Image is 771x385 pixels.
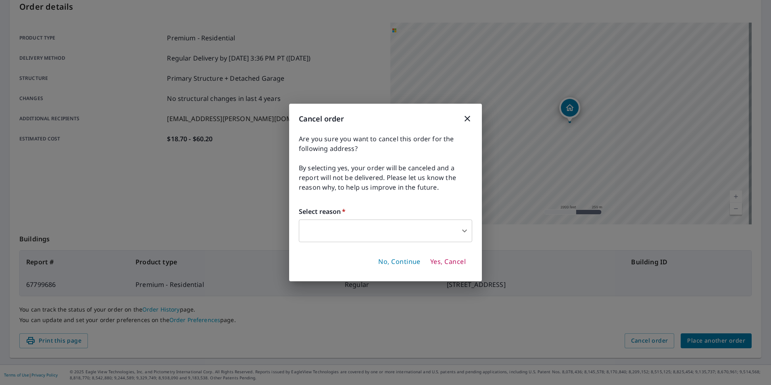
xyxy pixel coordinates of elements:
[299,113,472,124] h3: Cancel order
[378,257,421,266] span: No, Continue
[427,255,469,269] button: Yes, Cancel
[430,257,466,266] span: Yes, Cancel
[375,255,424,269] button: No, Continue
[299,207,472,216] label: Select reason
[299,134,472,153] span: Are you sure you want to cancel this order for the following address?
[299,163,472,192] span: By selecting yes, your order will be canceled and a report will not be delivered. Please let us k...
[299,220,472,242] div: ​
